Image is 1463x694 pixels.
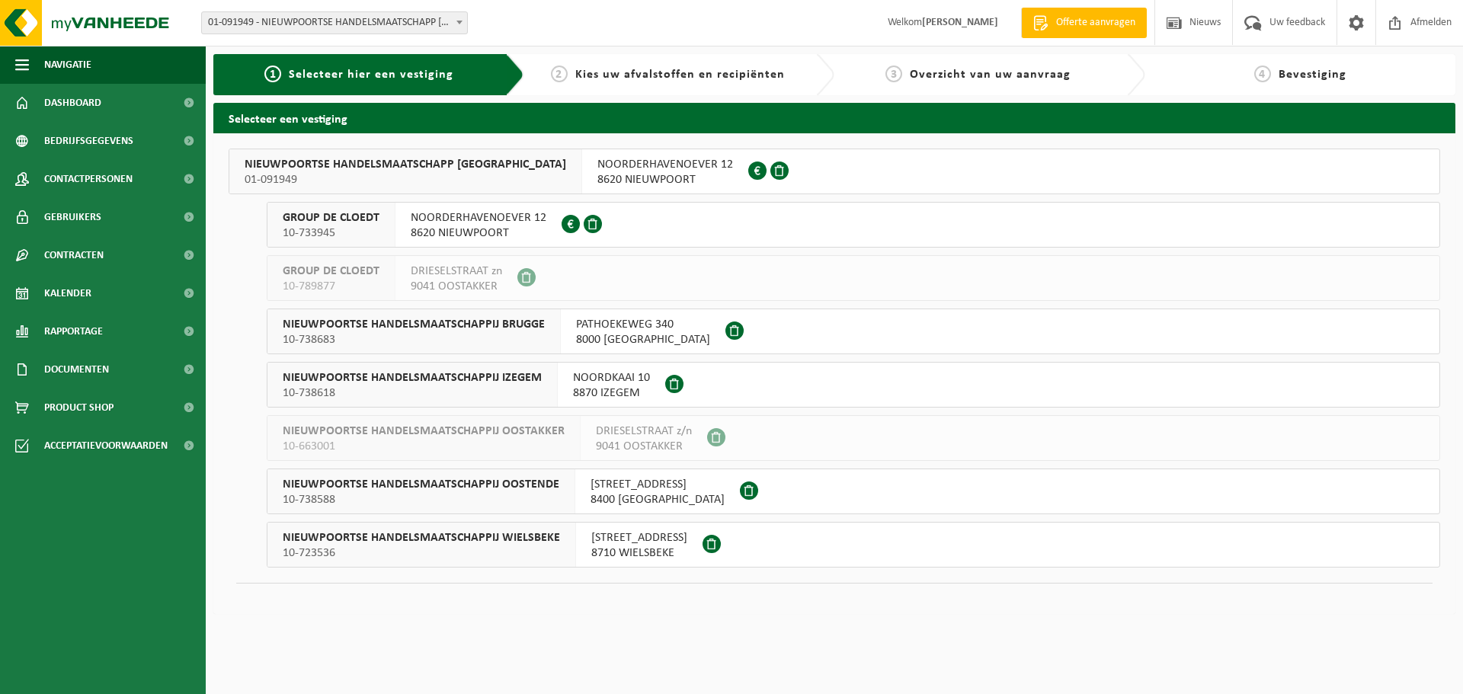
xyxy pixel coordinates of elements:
span: PATHOEKEWEG 340 [576,317,710,332]
span: Documenten [44,350,109,389]
span: NIEUWPOORTSE HANDELSMAATSCHAPPIJ IZEGEM [283,370,542,385]
span: NOORDERHAVENOEVER 12 [411,210,546,225]
span: DRIESELSTRAAT zn [411,264,502,279]
span: Overzicht van uw aanvraag [910,69,1071,81]
span: 2 [551,66,568,82]
span: NIEUWPOORTSE HANDELSMAATSCHAPP [GEOGRAPHIC_DATA] [245,157,566,172]
span: 8620 NIEUWPOORT [411,225,546,241]
span: 10-738683 [283,332,545,347]
span: Dashboard [44,84,101,122]
button: NIEUWPOORTSE HANDELSMAATSCHAPPIJ OOSTENDE 10-738588 [STREET_ADDRESS]8400 [GEOGRAPHIC_DATA] [267,469,1440,514]
span: Kalender [44,274,91,312]
span: GROUP DE CLOEDT [283,210,379,225]
span: Offerte aanvragen [1052,15,1139,30]
span: 10-723536 [283,545,560,561]
span: Contracten [44,236,104,274]
span: 8620 NIEUWPOORT [597,172,733,187]
span: 8000 [GEOGRAPHIC_DATA] [576,332,710,347]
span: [STREET_ADDRESS] [591,477,725,492]
span: Product Shop [44,389,114,427]
span: 9041 OOSTAKKER [596,439,692,454]
span: 1 [264,66,281,82]
span: 8400 [GEOGRAPHIC_DATA] [591,492,725,507]
button: NIEUWPOORTSE HANDELSMAATSCHAPPIJ IZEGEM 10-738618 NOORDKAAI 108870 IZEGEM [267,362,1440,408]
span: Gebruikers [44,198,101,236]
a: Offerte aanvragen [1021,8,1147,38]
button: NIEUWPOORTSE HANDELSMAATSCHAPPIJ WIELSBEKE 10-723536 [STREET_ADDRESS]8710 WIELSBEKE [267,522,1440,568]
span: 10-738618 [283,385,542,401]
span: NOORDKAAI 10 [573,370,650,385]
span: 3 [885,66,902,82]
span: 9041 OOSTAKKER [411,279,502,294]
span: 10-789877 [283,279,379,294]
span: NOORDERHAVENOEVER 12 [597,157,733,172]
span: NIEUWPOORTSE HANDELSMAATSCHAPPIJ BRUGGE [283,317,545,332]
span: 8870 IZEGEM [573,385,650,401]
strong: [PERSON_NAME] [922,17,998,28]
span: Bedrijfsgegevens [44,122,133,160]
span: Bevestiging [1279,69,1346,81]
span: NIEUWPOORTSE HANDELSMAATSCHAPPIJ OOSTENDE [283,477,559,492]
span: NIEUWPOORTSE HANDELSMAATSCHAPPIJ OOSTAKKER [283,424,565,439]
span: Navigatie [44,46,91,84]
span: 8710 WIELSBEKE [591,545,687,561]
button: GROUP DE CLOEDT 10-733945 NOORDERHAVENOEVER 128620 NIEUWPOORT [267,202,1440,248]
span: GROUP DE CLOEDT [283,264,379,279]
span: 01-091949 [245,172,566,187]
span: Selecteer hier een vestiging [289,69,453,81]
span: NIEUWPOORTSE HANDELSMAATSCHAPPIJ WIELSBEKE [283,530,560,545]
span: [STREET_ADDRESS] [591,530,687,545]
span: Rapportage [44,312,103,350]
span: Acceptatievoorwaarden [44,427,168,465]
button: NIEUWPOORTSE HANDELSMAATSCHAPPIJ BRUGGE 10-738683 PATHOEKEWEG 3408000 [GEOGRAPHIC_DATA] [267,309,1440,354]
span: 01-091949 - NIEUWPOORTSE HANDELSMAATSCHAPP NIEUWPOORT - NIEUWPOORT [201,11,468,34]
span: DRIESELSTRAAT z/n [596,424,692,439]
h2: Selecteer een vestiging [213,103,1455,133]
span: 10-733945 [283,225,379,241]
button: NIEUWPOORTSE HANDELSMAATSCHAPP [GEOGRAPHIC_DATA] 01-091949 NOORDERHAVENOEVER 128620 NIEUWPOORT [229,149,1440,194]
span: Contactpersonen [44,160,133,198]
span: 01-091949 - NIEUWPOORTSE HANDELSMAATSCHAPP NIEUWPOORT - NIEUWPOORT [202,12,467,34]
span: 10-738588 [283,492,559,507]
span: 4 [1254,66,1271,82]
span: Kies uw afvalstoffen en recipiënten [575,69,785,81]
span: 10-663001 [283,439,565,454]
